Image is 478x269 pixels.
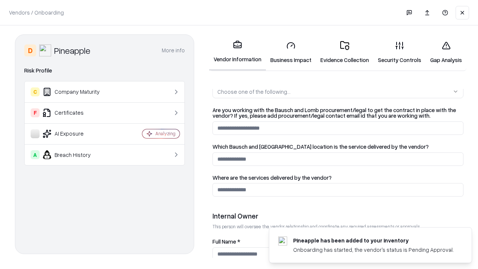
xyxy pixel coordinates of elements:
[155,130,176,137] div: Analyzing
[293,246,454,254] div: Onboarding has started, the vendor's status is Pending Approval.
[31,150,40,159] div: A
[212,223,463,230] p: This person will oversee the vendor relationship and coordinate any required assessments or appro...
[31,129,120,138] div: AI Exposure
[24,66,185,75] div: Risk Profile
[293,236,454,244] div: Pineapple has been added to your inventory
[426,35,466,70] a: Gap Analysis
[212,211,463,220] div: Internal Owner
[31,150,120,159] div: Breach History
[212,175,463,180] label: Where are the services delivered by the vendor?
[24,44,36,56] div: D
[212,144,463,149] label: Which Bausch and [GEOGRAPHIC_DATA] location is the service delivered by the vendor?
[54,44,90,56] div: Pineapple
[39,44,51,56] img: Pineapple
[212,107,463,118] label: Are you working with the Bausch and Lomb procurement/legal to get the contract in place with the ...
[278,236,287,245] img: pineappleenergy.com
[31,108,40,117] div: F
[217,88,291,96] div: Choose one of the following...
[9,9,64,16] p: Vendors / Onboarding
[31,108,120,117] div: Certificates
[212,239,463,244] label: Full Name *
[31,87,120,96] div: Company Maturity
[373,35,426,70] a: Security Controls
[316,35,373,70] a: Evidence Collection
[31,87,40,96] div: C
[266,35,316,70] a: Business Impact
[209,34,266,71] a: Vendor Information
[212,85,463,98] button: Choose one of the following...
[162,44,185,57] button: More info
